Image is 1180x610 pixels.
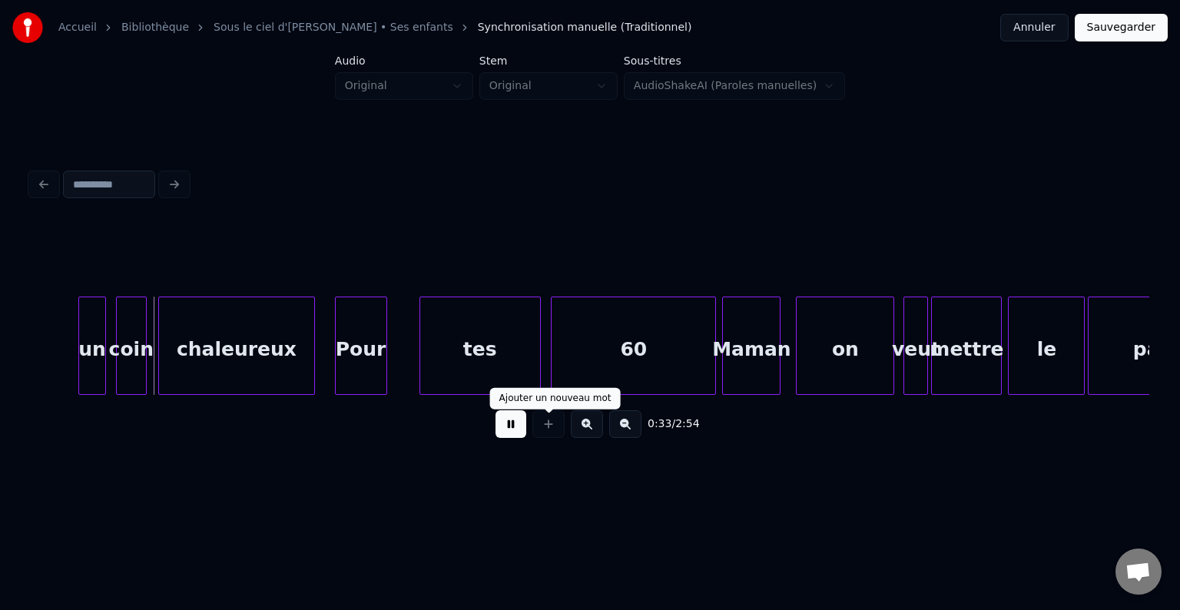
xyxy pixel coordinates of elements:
[648,416,671,432] span: 0:33
[499,393,612,405] div: Ajouter un nouveau mot
[335,55,473,66] label: Audio
[121,20,189,35] a: Bibliothèque
[12,12,43,43] img: youka
[479,55,618,66] label: Stem
[214,20,453,35] a: Sous le ciel d'[PERSON_NAME] • Ses enfants
[1115,549,1162,595] div: Ouvrir le chat
[624,55,845,66] label: Sous-titres
[58,20,691,35] nav: breadcrumb
[1075,14,1168,41] button: Sauvegarder
[648,416,684,432] div: /
[58,20,97,35] a: Accueil
[1000,14,1068,41] button: Annuler
[675,416,699,432] span: 2:54
[478,20,692,35] span: Synchronisation manuelle (Traditionnel)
